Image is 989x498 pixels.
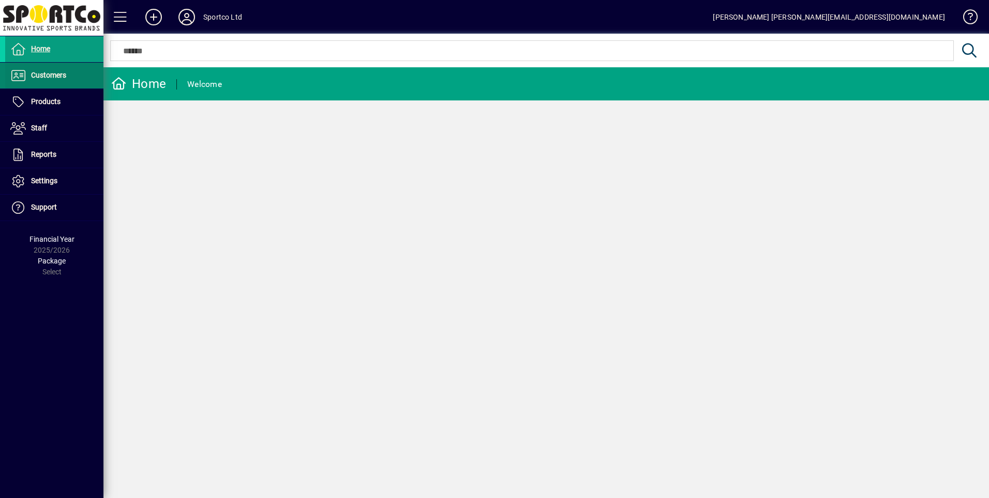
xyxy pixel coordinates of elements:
[170,8,203,26] button: Profile
[29,235,74,243] span: Financial Year
[31,45,50,53] span: Home
[111,76,166,92] div: Home
[31,71,66,79] span: Customers
[5,142,103,168] a: Reports
[31,124,47,132] span: Staff
[955,2,976,36] a: Knowledge Base
[31,177,57,185] span: Settings
[203,9,242,25] div: Sportco Ltd
[5,115,103,141] a: Staff
[5,195,103,221] a: Support
[31,203,57,211] span: Support
[31,150,56,158] span: Reports
[31,97,61,106] span: Products
[5,89,103,115] a: Products
[5,63,103,89] a: Customers
[5,168,103,194] a: Settings
[38,257,66,265] span: Package
[137,8,170,26] button: Add
[187,76,222,93] div: Welcome
[713,9,945,25] div: [PERSON_NAME] [PERSON_NAME][EMAIL_ADDRESS][DOMAIN_NAME]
